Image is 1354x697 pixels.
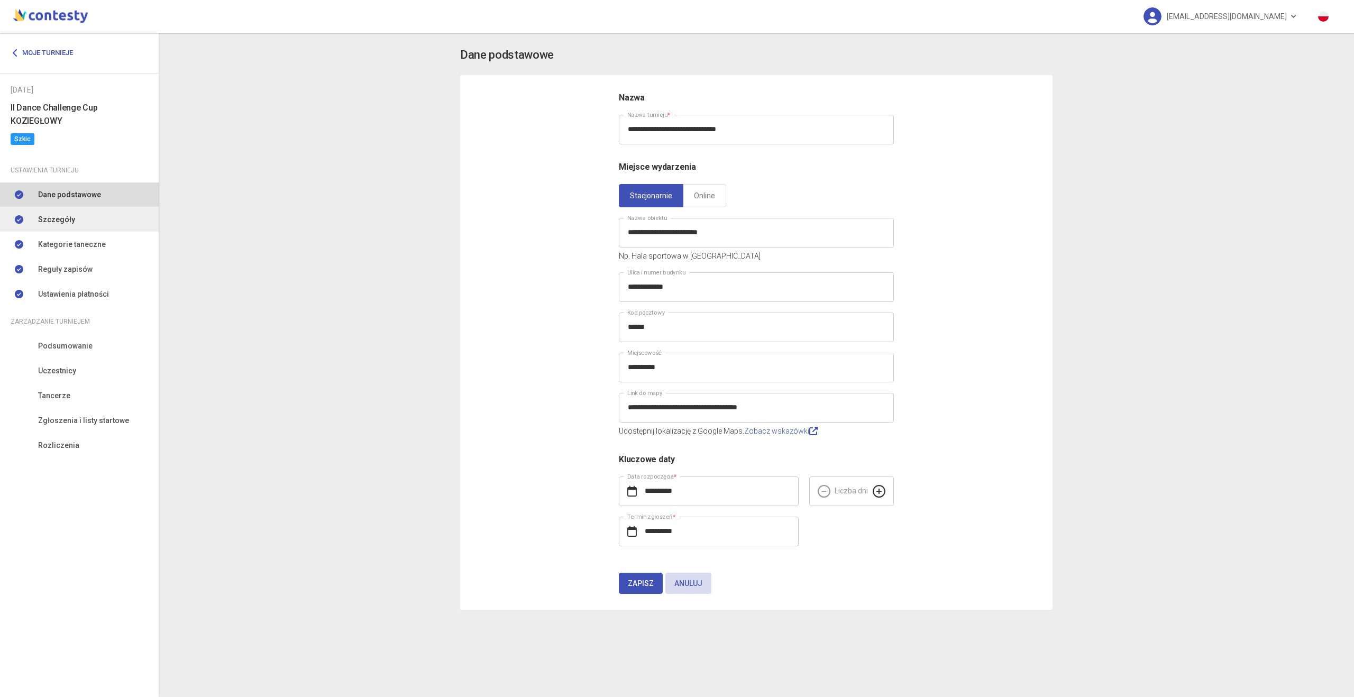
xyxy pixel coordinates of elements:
[11,43,81,62] a: Moje turnieje
[619,425,894,437] p: Udostępnij lokalizację z Google Maps.
[38,239,106,250] span: Kategorie taneczne
[38,263,93,275] span: Reguły zapisów
[38,365,76,377] span: Uczestnicy
[38,415,129,426] span: Zgłoszenia i listy startowe
[38,439,79,451] span: Rozliczenia
[38,189,101,200] span: Dane podstawowe
[619,93,645,103] span: Nazwa
[628,579,654,588] span: Zapisz
[460,46,554,65] h3: Dane podstawowe
[744,427,818,435] a: Zobacz wskazówki
[38,288,109,300] span: Ustawienia płatności
[665,573,711,594] button: Anuluj
[619,184,683,207] a: Stacjonarnie
[11,164,148,176] div: Ustawienia turnieju
[11,316,90,327] span: Zarządzanie turniejem
[460,46,1053,65] app-title: settings-basic.title
[38,340,93,352] span: Podsumowanie
[38,390,70,401] span: Tancerze
[619,162,696,172] span: Miejsce wydarzenia
[11,133,34,145] span: Szkic
[38,214,75,225] span: Szczegóły
[11,101,148,127] h6: II Dance Challenge Cup KOZIEGŁOWY
[619,573,663,594] button: Zapisz
[619,454,675,464] span: Kluczowe daty
[1167,5,1287,27] span: [EMAIL_ADDRESS][DOMAIN_NAME]
[619,250,894,262] p: Np. Hala sportowa w [GEOGRAPHIC_DATA]
[683,184,726,207] a: Online
[11,84,148,96] div: [DATE]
